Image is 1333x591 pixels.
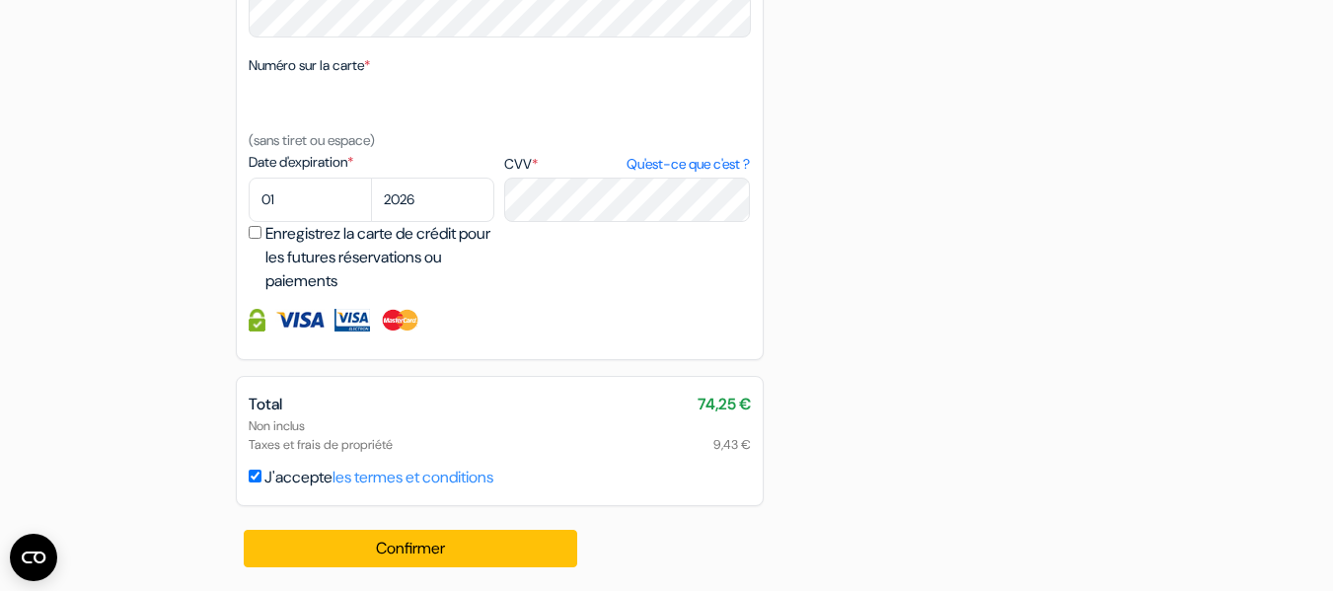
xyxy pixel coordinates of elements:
button: Ouvrir le widget CMP [10,534,57,581]
a: Qu'est-ce que c'est ? [627,154,750,175]
label: Enregistrez la carte de crédit pour les futures réservations ou paiements [265,222,500,293]
span: 9,43 € [713,435,751,454]
small: (sans tiret ou espace) [249,131,375,149]
img: Information de carte de crédit entièrement encryptée et sécurisée [249,309,265,332]
span: 74,25 € [698,393,751,416]
img: Master Card [380,309,420,332]
label: Numéro sur la carte [249,55,370,76]
label: CVV [504,154,750,175]
img: Visa Electron [334,309,370,332]
label: J'accepte [264,466,493,489]
img: Visa [275,309,325,332]
div: Non inclus Taxes et frais de propriété [249,416,751,454]
button: Confirmer [244,530,578,567]
a: les termes et conditions [333,467,493,487]
span: Total [249,394,282,414]
label: Date d'expiration [249,152,494,173]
